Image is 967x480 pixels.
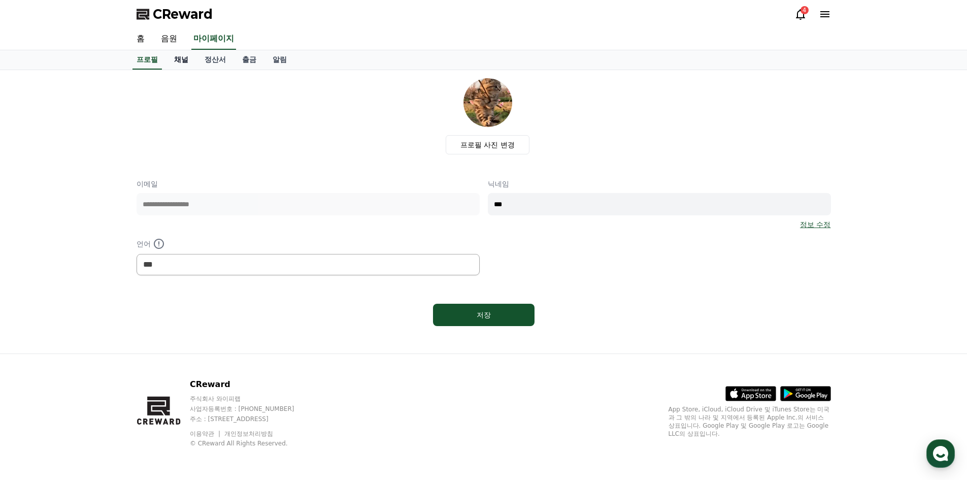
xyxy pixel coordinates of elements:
[669,405,831,438] p: App Store, iCloud, iCloud Drive 및 iTunes Store는 미국과 그 밖의 나라 및 지역에서 등록된 Apple Inc.의 서비스 상표입니다. Goo...
[453,310,514,320] div: 저장
[93,338,105,346] span: 대화
[190,405,314,413] p: 사업자등록번호 : [PHONE_NUMBER]
[157,337,169,345] span: 설정
[190,378,314,391] p: CReward
[190,439,314,447] p: © CReward All Rights Reserved.
[446,135,529,154] label: 프로필 사진 변경
[190,430,222,437] a: 이용약관
[3,322,67,347] a: 홈
[224,430,273,437] a: 개인정보처리방침
[128,28,153,50] a: 홈
[234,50,264,70] a: 출금
[488,179,831,189] p: 닉네임
[67,322,131,347] a: 대화
[166,50,196,70] a: 채널
[463,78,512,127] img: profile_image
[794,8,807,20] a: 4
[153,6,213,22] span: CReward
[153,28,185,50] a: 음원
[190,415,314,423] p: 주소 : [STREET_ADDRESS]
[196,50,234,70] a: 정산서
[264,50,295,70] a: 알림
[137,179,480,189] p: 이메일
[32,337,38,345] span: 홈
[191,28,236,50] a: 마이페이지
[190,395,314,403] p: 주식회사 와이피랩
[137,6,213,22] a: CReward
[132,50,162,70] a: 프로필
[800,219,830,230] a: 정보 수정
[137,238,480,250] p: 언어
[131,322,195,347] a: 설정
[801,6,809,14] div: 4
[433,304,535,326] button: 저장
